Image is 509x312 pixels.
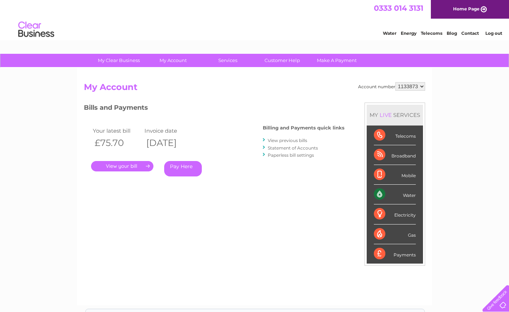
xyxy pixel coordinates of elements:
a: Water [383,30,396,36]
a: View previous bills [268,138,307,143]
div: Electricity [374,204,416,224]
div: Gas [374,224,416,244]
th: £75.70 [91,136,143,150]
a: Pay Here [164,161,202,176]
div: Account number [358,82,425,91]
th: [DATE] [143,136,194,150]
a: Customer Help [253,54,312,67]
a: Energy [401,30,417,36]
a: Telecoms [421,30,442,36]
h3: Bills and Payments [84,103,344,115]
div: Broadband [374,145,416,165]
div: MY SERVICES [367,105,423,125]
a: My Clear Business [89,54,148,67]
td: Invoice date [143,126,194,136]
a: Services [198,54,257,67]
a: Make A Payment [307,54,366,67]
h2: My Account [84,82,425,96]
h4: Billing and Payments quick links [263,125,344,131]
a: . [91,161,153,171]
a: My Account [144,54,203,67]
a: Contact [461,30,479,36]
a: Blog [447,30,457,36]
img: logo.png [18,19,54,41]
a: 0333 014 3131 [374,4,423,13]
div: Telecoms [374,126,416,145]
div: Mobile [374,165,416,185]
div: LIVE [378,112,393,118]
a: Log out [485,30,502,36]
td: Your latest bill [91,126,143,136]
a: Statement of Accounts [268,145,318,151]
div: Clear Business is a trading name of Verastar Limited (registered in [GEOGRAPHIC_DATA] No. 3667643... [86,4,424,35]
div: Payments [374,244,416,264]
a: Paperless bill settings [268,152,314,158]
div: Water [374,185,416,204]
